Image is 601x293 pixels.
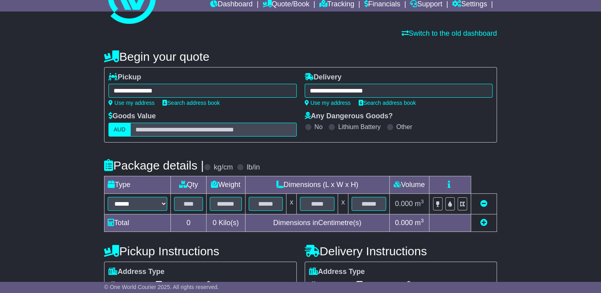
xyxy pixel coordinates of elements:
label: Delivery [305,73,342,82]
label: Lithium Battery [338,123,381,131]
td: Weight [206,176,245,194]
td: Kilo(s) [206,214,245,232]
label: kg/cm [214,163,233,172]
span: Residential [309,278,348,291]
span: Residential [108,278,147,291]
label: Pickup [108,73,141,82]
sup: 3 [421,199,424,204]
h4: Pickup Instructions [104,245,296,258]
label: AUD [108,123,131,137]
td: Total [104,214,171,232]
td: 0 [171,214,207,232]
span: © One World Courier 2025. All rights reserved. [104,284,219,290]
td: x [338,194,348,214]
td: x [286,194,297,214]
sup: 3 [421,218,424,224]
label: Any Dangerous Goods? [305,112,393,121]
label: No [315,123,323,131]
a: Switch to the old dashboard [402,29,497,37]
span: 0.000 [395,200,413,208]
td: Volume [389,176,429,194]
span: Commercial [155,278,196,291]
label: Other [396,123,412,131]
a: Remove this item [480,200,487,208]
td: Dimensions (L x W x H) [245,176,389,194]
span: Air & Sea Depot [405,278,458,291]
label: lb/in [247,163,260,172]
span: 0.000 [395,219,413,227]
span: Commercial [356,278,397,291]
label: Address Type [309,268,365,276]
td: Type [104,176,171,194]
span: m [415,200,424,208]
label: Goods Value [108,112,156,121]
a: Search address book [359,100,416,106]
h4: Begin your quote [104,50,497,63]
a: Search address book [162,100,220,106]
h4: Package details | [104,159,204,172]
td: Qty [171,176,207,194]
a: Add new item [480,219,487,227]
label: Address Type [108,268,164,276]
a: Use my address [108,100,155,106]
span: Air & Sea Depot [205,278,258,291]
h4: Delivery Instructions [305,245,497,258]
a: Use my address [305,100,351,106]
span: m [415,219,424,227]
td: Dimensions in Centimetre(s) [245,214,389,232]
span: 0 [213,219,216,227]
